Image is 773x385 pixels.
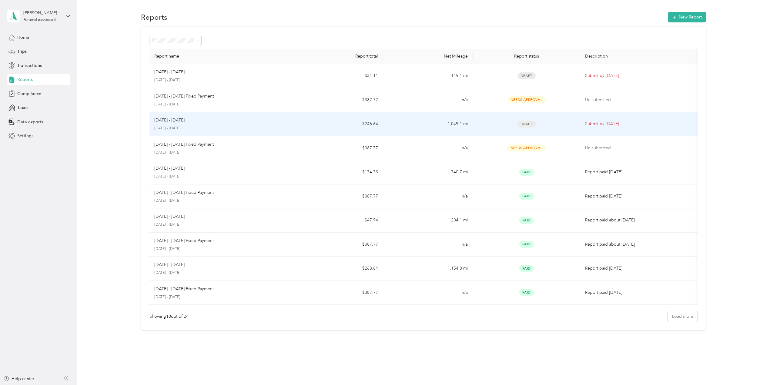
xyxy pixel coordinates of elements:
[585,193,695,200] p: Report paid [DATE]
[507,96,546,103] span: Needs Approval
[383,88,473,112] td: n/a
[585,121,695,127] p: Submit by [DATE]
[17,48,27,55] span: Trips
[519,265,534,272] span: Paid
[154,93,214,100] p: [DATE] - [DATE] Fixed Payment
[17,91,41,97] span: Compliance
[519,241,534,248] span: Paid
[668,12,706,22] button: New Report
[477,54,575,59] div: Report status
[383,64,473,88] td: 145.1 mi
[585,72,695,79] p: Submit by [DATE]
[154,117,185,124] p: [DATE] - [DATE]
[149,49,293,64] th: Report name
[154,126,288,131] p: [DATE] - [DATE]
[383,136,473,161] td: n/a
[17,62,42,69] span: Transactions
[17,133,33,139] span: Settings
[154,189,214,196] p: [DATE] - [DATE] Fixed Payment
[293,49,383,64] th: Report total
[517,121,536,128] span: Draft
[17,105,28,111] span: Taxes
[585,241,695,248] p: Report paid about [DATE]
[585,169,695,175] p: Report paid [DATE]
[154,222,288,227] p: [DATE] - [DATE]
[585,289,695,296] p: Report paid [DATE]
[739,351,773,385] iframe: Everlance-gr Chat Button Frame
[293,112,383,136] td: $246.64
[293,184,383,209] td: $387.77
[383,160,473,184] td: 740.7 mi
[154,261,185,268] p: [DATE] - [DATE]
[154,150,288,155] p: [DATE] - [DATE]
[519,193,534,200] span: Paid
[3,376,34,382] button: Help center
[154,174,288,179] p: [DATE] - [DATE]
[154,237,214,244] p: [DATE] - [DATE] Fixed Payment
[293,136,383,161] td: $387.77
[17,119,43,125] span: Data exports
[293,208,383,233] td: $47.94
[519,289,534,296] span: Paid
[154,286,214,292] p: [DATE] - [DATE] Fixed Payment
[383,233,473,257] td: n/a
[23,10,61,16] div: [PERSON_NAME]
[293,160,383,184] td: $174.73
[383,281,473,305] td: n/a
[668,311,698,322] button: Load more
[383,112,473,136] td: 1,049.1 mi
[383,184,473,209] td: n/a
[149,313,189,320] div: Showing 10 out of 24
[154,198,288,204] p: [DATE] - [DATE]
[519,169,534,176] span: Paid
[507,144,546,151] span: Needs Approval
[580,49,700,64] th: Description
[154,165,185,172] p: [DATE] - [DATE]
[293,257,383,281] td: $268.84
[154,102,288,107] p: [DATE] - [DATE]
[585,265,695,272] p: Report paid [DATE]
[154,141,214,148] p: [DATE] - [DATE] Fixed Payment
[154,294,288,300] p: [DATE] - [DATE]
[154,246,288,252] p: [DATE] - [DATE]
[154,69,185,75] p: [DATE] - [DATE]
[517,72,536,79] span: Draft
[585,217,695,224] p: Report paid about [DATE]
[154,78,288,83] p: [DATE] - [DATE]
[293,233,383,257] td: $387.77
[585,145,695,151] p: Un-submitted
[519,217,534,224] span: Paid
[154,270,288,276] p: [DATE] - [DATE]
[293,64,383,88] td: $34.11
[154,213,185,220] p: [DATE] - [DATE]
[141,14,167,20] h1: Reports
[293,281,383,305] td: $387.77
[293,88,383,112] td: $387.77
[17,34,29,41] span: Home
[383,49,473,64] th: Net Mileage
[585,97,695,103] p: Un-submitted
[383,257,473,281] td: 1,154.8 mi
[383,208,473,233] td: 204.1 mi
[17,76,33,83] span: Reports
[23,18,56,22] div: Personal dashboard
